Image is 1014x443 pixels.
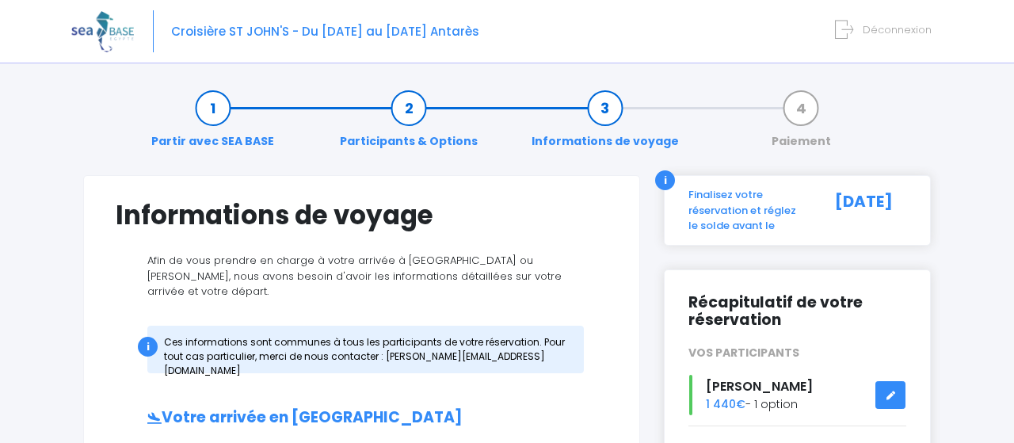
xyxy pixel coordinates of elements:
[332,100,486,150] a: Participants & Options
[143,100,282,150] a: Partir avec SEA BASE
[677,375,918,415] div: - 1 option
[706,377,813,395] span: [PERSON_NAME]
[171,23,479,40] span: Croisière ST JOHN'S - Du [DATE] au [DATE] Antarès
[677,345,918,361] div: VOS PARTICIPANTS
[138,337,158,357] div: i
[524,100,687,150] a: Informations de voyage
[655,170,675,190] div: i
[116,253,608,300] p: Afin de vous prendre en charge à votre arrivée à [GEOGRAPHIC_DATA] ou [PERSON_NAME], nous avons b...
[764,100,839,150] a: Paiement
[147,326,584,373] div: Ces informations sont communes à tous les participants de votre réservation. Pour tout cas partic...
[706,396,745,412] span: 1 440€
[688,294,906,330] h2: Récapitulatif de votre réservation
[863,22,932,37] span: Déconnexion
[677,187,818,234] div: Finalisez votre réservation et réglez le solde avant le
[818,187,918,234] div: [DATE]
[116,200,608,231] h1: Informations de voyage
[116,409,608,427] h2: Votre arrivée en [GEOGRAPHIC_DATA]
